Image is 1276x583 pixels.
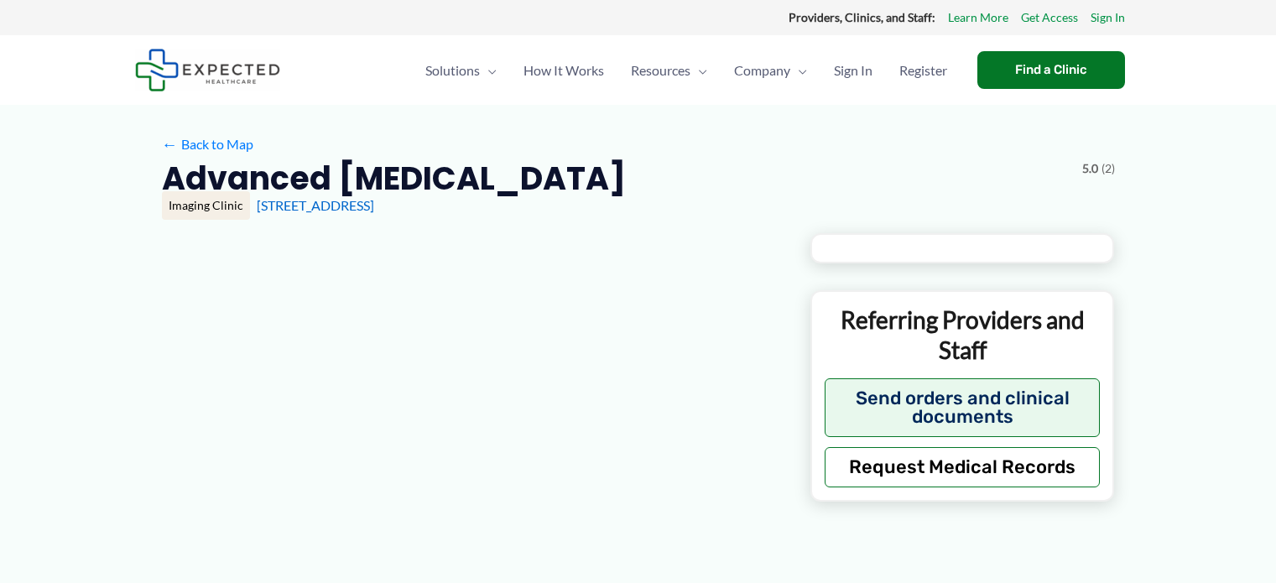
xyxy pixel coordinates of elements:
nav: Primary Site Navigation [412,41,961,100]
span: 5.0 [1082,158,1098,180]
span: Register [899,41,947,100]
a: ResourcesMenu Toggle [617,41,721,100]
span: Menu Toggle [790,41,807,100]
button: Send orders and clinical documents [825,378,1101,437]
strong: Providers, Clinics, and Staff: [789,10,935,24]
h2: Advanced [MEDICAL_DATA] [162,158,626,199]
span: Resources [631,41,690,100]
span: (2) [1102,158,1115,180]
a: Sign In [820,41,886,100]
a: ←Back to Map [162,132,253,157]
span: Sign In [834,41,872,100]
a: Find a Clinic [977,51,1125,89]
span: Solutions [425,41,480,100]
span: Menu Toggle [690,41,707,100]
a: Register [886,41,961,100]
img: Expected Healthcare Logo - side, dark font, small [135,49,280,91]
a: Learn More [948,7,1008,29]
a: CompanyMenu Toggle [721,41,820,100]
span: ← [162,136,178,152]
a: Sign In [1091,7,1125,29]
span: Menu Toggle [480,41,497,100]
button: Request Medical Records [825,447,1101,487]
a: How It Works [510,41,617,100]
span: How It Works [523,41,604,100]
span: Company [734,41,790,100]
a: SolutionsMenu Toggle [412,41,510,100]
a: Get Access [1021,7,1078,29]
a: [STREET_ADDRESS] [257,197,374,213]
p: Referring Providers and Staff [825,305,1101,366]
div: Imaging Clinic [162,191,250,220]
